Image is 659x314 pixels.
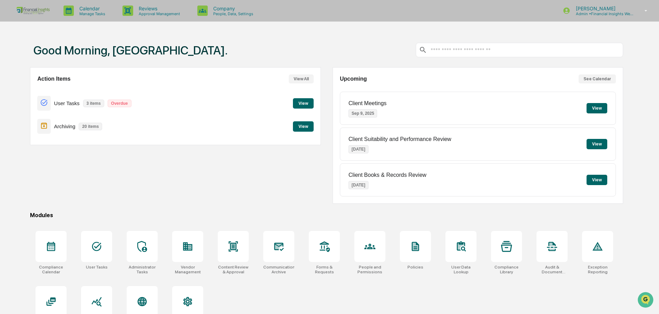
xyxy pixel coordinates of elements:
[108,100,131,107] p: Overdue
[4,120,47,132] a: 🖐️Preclearance
[74,11,109,16] p: Manage Tasks
[57,122,86,129] span: Attestations
[570,6,635,11] p: [PERSON_NAME]
[263,265,294,274] div: Communications Archive
[127,265,158,274] div: Administrator Tasks
[309,265,340,274] div: Forms & Requests
[133,11,184,16] p: Approval Management
[14,122,45,129] span: Preclearance
[7,87,18,98] img: Jordan Ford
[445,265,476,274] div: User Data Lookup
[14,135,43,142] span: Data Lookup
[7,77,46,82] div: Past conversations
[31,53,113,60] div: Start new chat
[293,100,314,106] a: View
[172,265,203,274] div: Vendor Management
[293,121,314,132] button: View
[348,109,377,118] p: Sep 9, 2025
[49,152,83,158] a: Powered byPylon
[37,76,70,82] h2: Action Items
[7,123,12,129] div: 🖐️
[74,6,109,11] p: Calendar
[348,100,386,107] p: Client Meetings
[491,265,522,274] div: Compliance Library
[637,291,656,310] iframe: Open customer support
[18,31,114,39] input: Clear
[36,265,67,274] div: Compliance Calendar
[17,7,50,14] img: logo
[293,98,314,109] button: View
[7,53,19,65] img: 1746055101610-c473b297-6a78-478c-a979-82029cc54cd1
[579,74,616,83] button: See Calendar
[208,11,257,16] p: People, Data, Settings
[587,139,607,149] button: View
[208,6,257,11] p: Company
[61,94,75,99] span: [DATE]
[537,265,568,274] div: Audit & Document Logs
[7,14,126,26] p: How can we help?
[348,136,451,142] p: Client Suitability and Performance Review
[587,175,607,185] button: View
[133,6,184,11] p: Reviews
[30,212,623,219] div: Modules
[4,133,46,145] a: 🔎Data Lookup
[54,123,76,129] p: Archiving
[407,265,423,270] div: Policies
[7,136,12,142] div: 🔎
[47,120,88,132] a: 🗄️Attestations
[582,265,613,274] div: Exception Reporting
[33,43,228,57] h1: Good Morning, [GEOGRAPHIC_DATA].
[14,53,27,65] img: 8933085812038_c878075ebb4cc5468115_72.jpg
[340,76,367,82] h2: Upcoming
[293,123,314,129] a: View
[570,11,635,16] p: Admin • Financial Insights Wealth Management
[21,94,56,99] span: [PERSON_NAME]
[348,172,426,178] p: Client Books & Records Review
[117,55,126,63] button: Start new chat
[57,94,60,99] span: •
[107,75,126,83] button: See all
[289,74,314,83] button: View All
[50,123,56,129] div: 🗄️
[31,60,95,65] div: We're available if you need us!
[587,103,607,113] button: View
[69,152,83,158] span: Pylon
[54,100,80,106] p: User Tasks
[79,123,102,130] p: 20 items
[86,265,108,270] div: User Tasks
[83,100,104,107] p: 3 items
[348,145,368,153] p: [DATE]
[218,265,249,274] div: Content Review & Approval
[354,265,385,274] div: People and Permissions
[348,181,368,189] p: [DATE]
